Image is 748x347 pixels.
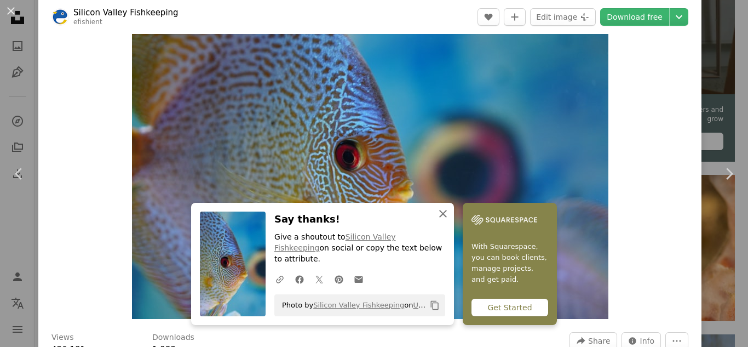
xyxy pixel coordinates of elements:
a: Share on Pinterest [329,268,349,290]
a: Download free [600,8,669,26]
h3: Say thanks! [274,212,445,227]
button: Copy to clipboard [425,296,444,315]
a: Next [710,121,748,226]
a: Silicon Valley Fishkeeping [274,232,396,252]
img: Go to Silicon Valley Fishkeeping's profile [51,8,69,26]
button: Edit image [530,8,596,26]
a: Silicon Valley Fishkeeping [73,7,179,18]
img: file-1747939142011-51e5cc87e3c9 [471,212,537,228]
button: Zoom in on this image [132,1,608,319]
a: With Squarespace, you can book clients, manage projects, and get paid.Get Started [463,203,557,325]
div: Get Started [471,299,548,316]
button: Like [477,8,499,26]
span: Photo by on [277,297,425,314]
img: grey flat fish [132,1,608,319]
a: efishient [73,18,102,26]
a: Share over email [349,268,369,290]
h3: Downloads [152,332,194,343]
p: Give a shoutout to on social or copy the text below to attribute. [274,232,445,265]
span: With Squarespace, you can book clients, manage projects, and get paid. [471,241,548,285]
button: Add to Collection [504,8,526,26]
h3: Views [51,332,74,343]
a: Share on Twitter [309,268,329,290]
button: Choose download size [670,8,688,26]
a: Unsplash [413,301,445,309]
a: Silicon Valley Fishkeeping [313,301,404,309]
a: Share on Facebook [290,268,309,290]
